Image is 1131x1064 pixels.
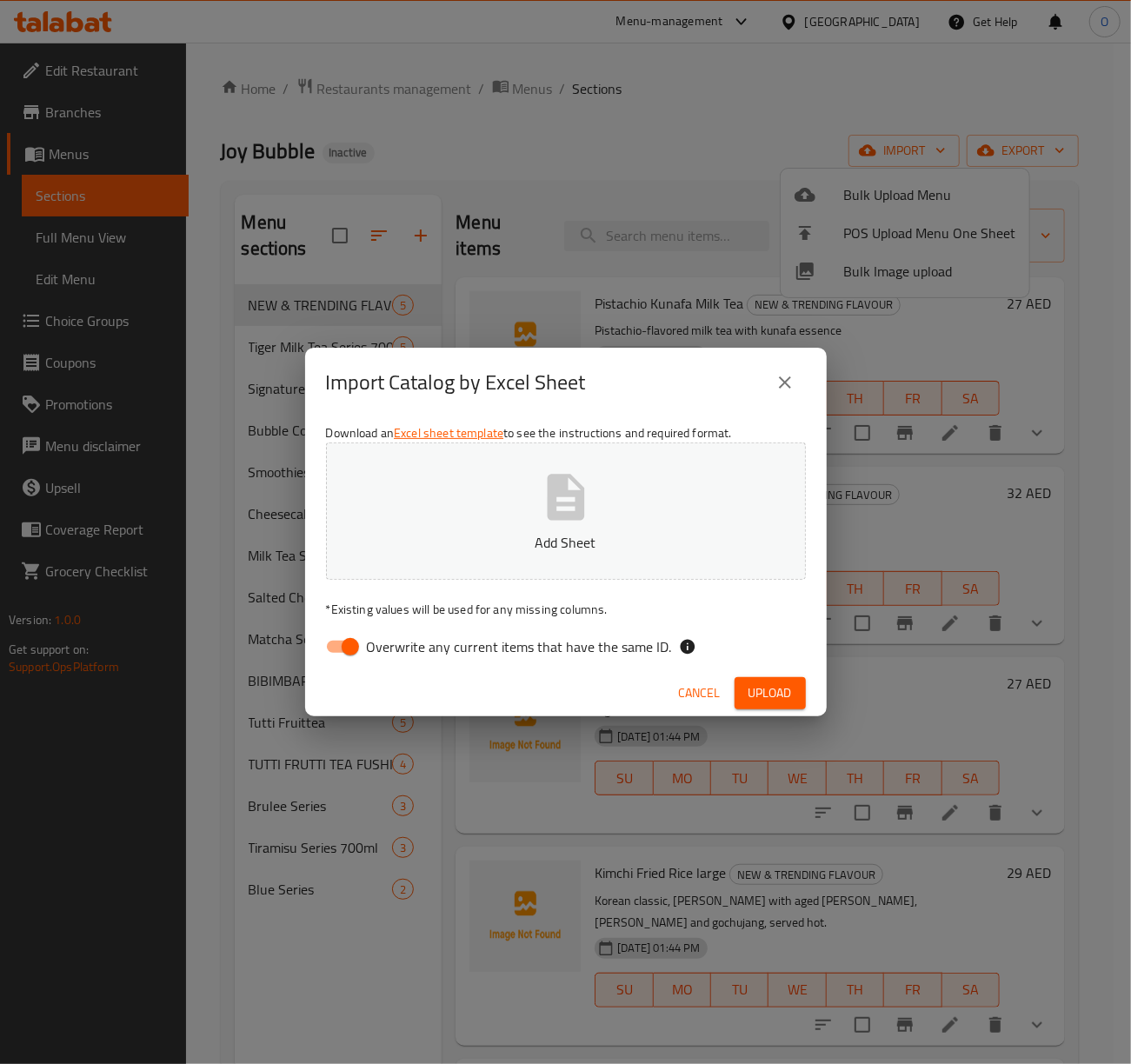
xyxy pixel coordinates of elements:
p: Add Sheet [353,532,779,553]
span: Cancel [679,682,721,704]
p: Existing values will be used for any missing columns. [326,601,806,618]
span: Upload [748,682,792,704]
button: Upload [735,677,806,709]
button: close [764,362,806,403]
div: Download an to see the instructions and required format. [305,417,827,669]
button: Cancel [672,677,728,709]
button: Add Sheet [326,442,806,580]
svg: If the overwrite option isn't selected, then the items that match an existing ID will be ignored ... [679,638,696,655]
span: Overwrite any current items that have the same ID. [367,636,672,657]
a: Excel sheet template [394,422,503,444]
h2: Import Catalog by Excel Sheet [326,369,586,396]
